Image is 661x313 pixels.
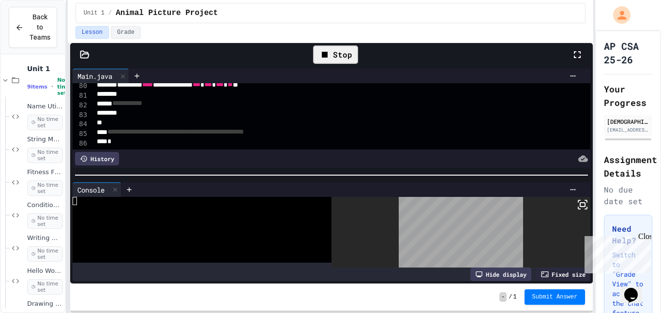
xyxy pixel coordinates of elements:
span: • [51,83,53,90]
div: 86 [73,139,89,149]
span: 9 items [27,84,47,90]
div: Fixed size [536,268,590,281]
div: 84 [73,119,89,129]
h2: Assignment Details [604,153,652,180]
h2: Your Progress [604,82,652,109]
h1: AP CSA 25-26 [604,39,652,66]
span: Submit Answer [532,293,578,301]
div: No due date set [604,184,652,207]
div: 80 [73,81,89,91]
div: Console [73,182,121,197]
button: Submit Answer [525,289,586,305]
span: - [499,292,507,302]
iframe: chat widget [620,274,651,303]
div: Console [73,185,109,195]
div: 87 [73,149,89,158]
span: Conditionals Classwork [27,201,63,209]
iframe: chat widget [581,232,651,273]
span: No time set [27,246,63,262]
button: Back to Teams [9,7,57,48]
span: No time set [27,115,63,130]
div: 85 [73,129,89,139]
div: Chat with us now!Close [4,4,67,61]
div: [EMAIL_ADDRESS][DOMAIN_NAME] [607,126,649,134]
div: Main.java [73,69,129,83]
span: Animal Picture Project [116,7,218,19]
div: 81 [73,91,89,101]
div: [DEMOGRAPHIC_DATA][PERSON_NAME] [607,117,649,126]
span: Writing Methods [27,234,63,242]
div: Hide display [470,268,531,281]
h3: Need Help? [612,223,644,246]
span: Hello World [27,267,63,275]
span: No time set [27,213,63,229]
span: Unit 1 [84,9,105,17]
span: Unit 1 [27,64,63,73]
span: / [509,293,512,301]
span: No time set [27,180,63,196]
span: No time set [27,148,63,163]
span: Back to Teams [30,12,50,43]
span: Fitness FRQ [27,168,63,177]
span: No time set [27,279,63,295]
div: Main.java [73,71,117,81]
div: My Account [603,4,633,26]
div: 83 [73,110,89,120]
button: Grade [111,26,141,39]
div: History [75,152,119,165]
div: 82 [73,101,89,110]
span: 1 [513,293,516,301]
span: / [108,9,112,17]
div: Stop [313,45,358,64]
span: No time set [57,77,71,96]
span: String Methods Examples [27,135,63,144]
span: Drawing Objects in Java - HW Playposit Code [27,300,63,308]
button: Lesson [75,26,109,39]
span: Name Utilities FRQ [27,103,63,111]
